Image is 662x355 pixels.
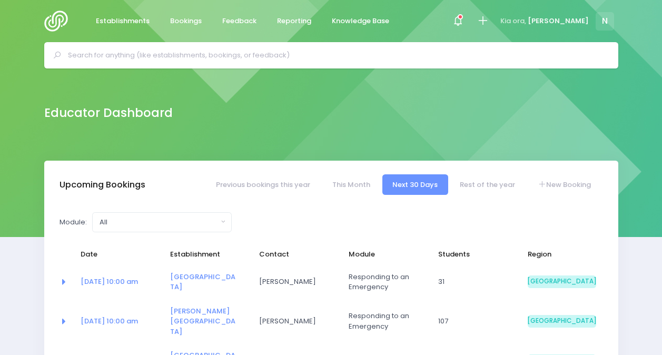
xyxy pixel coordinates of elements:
span: [PERSON_NAME] [259,277,328,287]
td: Responding to an Emergency [342,265,431,299]
span: Responding to an Emergency [349,311,417,331]
td: 107 [431,299,521,344]
a: [PERSON_NAME][GEOGRAPHIC_DATA] [170,306,235,337]
td: South Island [521,299,603,344]
td: <a href="https://app.stjis.org.nz/bookings/524210" class="font-weight-bold">22 Oct at 10:00 am</a> [74,299,163,344]
span: Establishments [96,16,150,26]
td: Responding to an Emergency [342,299,431,344]
span: 31 [438,277,507,287]
a: [DATE] 10:00 am [81,277,138,287]
span: Contact [259,249,328,260]
span: Region [528,249,596,260]
button: All [92,212,232,232]
span: Establishment [170,249,239,260]
td: Lana Stevens [252,299,342,344]
td: South Island [521,265,603,299]
span: Feedback [222,16,256,26]
a: Reporting [269,11,320,32]
span: N [596,12,614,31]
a: Previous bookings this year [205,174,320,195]
a: Bookings [162,11,211,32]
a: New Booking [527,174,601,195]
span: Responding to an Emergency [349,272,417,292]
h2: Educator Dashboard [44,106,173,120]
h3: Upcoming Bookings [60,180,145,190]
input: Search for anything (like establishments, bookings, or feedback) [68,47,604,63]
span: Bookings [170,16,202,26]
a: Knowledge Base [323,11,398,32]
span: [GEOGRAPHIC_DATA] [528,275,596,288]
img: Logo [44,11,74,32]
td: <a href="https://app.stjis.org.nz/bookings/524061" class="font-weight-bold">21 Oct at 10:00 am</a> [74,265,163,299]
span: 107 [438,316,507,327]
a: Next 30 Days [382,174,448,195]
a: Rest of the year [450,174,526,195]
span: Reporting [277,16,311,26]
a: This Month [322,174,380,195]
td: Angie Campbell [252,265,342,299]
td: <a href="https://app.stjis.org.nz/establishments/205844" class="font-weight-bold">Mararoa School</a> [163,265,253,299]
td: <a href="https://app.stjis.org.nz/establishments/204809" class="font-weight-bold">Lumsden School</a> [163,299,253,344]
span: [PERSON_NAME] [528,16,589,26]
span: [GEOGRAPHIC_DATA] [528,315,596,328]
span: Kia ora, [500,16,526,26]
span: Students [438,249,507,260]
a: [GEOGRAPHIC_DATA] [170,272,235,292]
a: [DATE] 10:00 am [81,316,138,326]
a: Establishments [87,11,159,32]
span: [PERSON_NAME] [259,316,328,327]
span: Knowledge Base [332,16,389,26]
span: Date [81,249,149,260]
span: Module [349,249,417,260]
div: All [100,217,218,228]
td: 31 [431,265,521,299]
label: Module: [60,217,87,228]
a: Feedback [214,11,265,32]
